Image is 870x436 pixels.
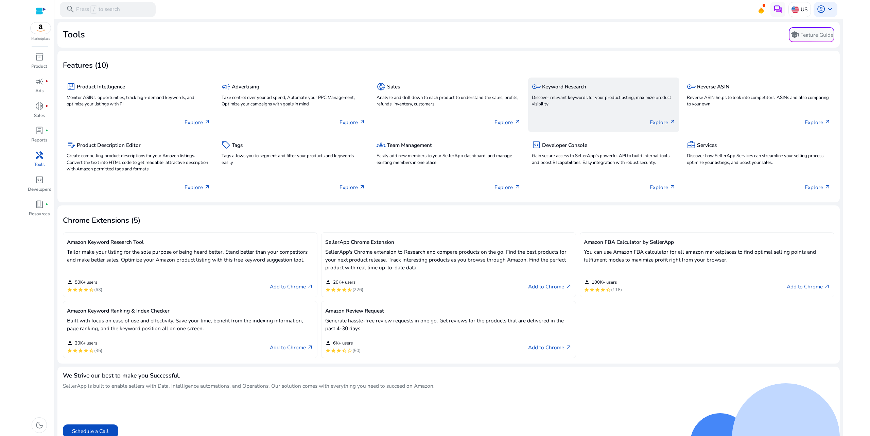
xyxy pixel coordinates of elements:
[687,95,831,108] p: Reverse ASIN helps to look into competitors' ASINs and also comparing to your own
[532,140,541,149] span: code_blocks
[611,287,622,293] span: (118)
[78,348,83,353] mat-icon: star
[542,84,586,90] h5: Keyword Research
[589,287,595,292] mat-icon: star
[27,199,51,223] a: book_4fiber_manual_recordResources
[35,175,44,184] span: code_blocks
[76,5,120,14] p: Press to search
[72,287,78,292] mat-icon: star
[824,184,831,190] span: arrow_outward
[67,248,313,264] p: Tailor make your listing for the sole purpose of being heard better. Stand better than your compe...
[67,287,72,292] mat-icon: star
[494,118,520,126] p: Explore
[35,102,44,111] span: donut_small
[789,27,834,42] button: schoolFeature Guide
[336,348,342,353] mat-icon: star
[35,421,44,430] span: dark_mode
[359,184,365,190] span: arrow_outward
[669,184,676,190] span: arrow_outward
[67,153,210,173] p: Create compelling product descriptions for your Amazon listings. Convert the text into HTML code ...
[342,287,347,292] mat-icon: star
[222,153,365,166] p: Tags allows you to segment and filter your products and keywords easily
[325,317,572,332] p: Generate hassle-free review requests in one go. Get reviews for the products that are delivered i...
[584,280,590,286] mat-icon: person
[67,239,313,245] h5: Amazon Keyword Research Tool
[697,142,717,148] h5: Services
[72,348,78,353] mat-icon: star
[27,149,51,174] a: handymanTools
[89,287,94,292] mat-icon: star_half
[377,140,385,149] span: groups
[67,308,313,314] h5: Amazon Keyword Ranking & Index Checker
[791,6,799,13] img: us.svg
[45,105,48,108] span: fiber_manual_record
[307,284,313,290] span: arrow_outward
[787,282,830,291] a: Add to Chromearrow_outward
[27,125,51,149] a: lab_profilefiber_manual_recordReports
[67,348,72,353] mat-icon: star
[515,184,521,190] span: arrow_outward
[801,3,807,15] p: US
[325,348,331,353] mat-icon: star
[94,348,102,354] span: (35)
[34,162,45,168] p: Tools
[31,36,50,41] p: Marketplace
[387,142,432,148] h5: Team Management
[790,30,799,39] span: school
[584,287,589,292] mat-icon: star
[63,372,449,379] h4: We Strive our best to make you Successful.
[35,77,44,86] span: campaign
[340,118,365,126] p: Explore
[27,51,51,76] a: inventory_2Product
[687,153,831,166] p: Discover how SellerApp Services can streamline your selling process, optimize your listings, and ...
[67,340,73,347] mat-icon: person
[532,82,541,91] span: key
[347,287,352,292] mat-icon: star_half
[687,82,696,91] span: key
[35,88,43,95] p: Ads
[83,348,89,353] mat-icon: star
[185,118,210,126] p: Explore
[270,282,313,291] a: Add to Chromearrow_outward
[90,5,97,14] span: /
[584,239,830,245] h5: Amazon FBA Calculator by SellerApp
[325,340,331,347] mat-icon: person
[222,140,230,149] span: sell
[325,239,572,245] h5: SellerApp Chrome Extension
[532,153,676,166] p: Gain secure access to SellerApp's powerful API to build internal tools and boost BI capabilities....
[28,186,51,193] p: Developers
[45,203,48,206] span: fiber_manual_record
[204,184,210,190] span: arrow_outward
[352,348,361,354] span: (50)
[592,280,617,286] span: 100K+ users
[566,345,572,351] span: arrow_outward
[342,348,347,353] mat-icon: star_half
[27,100,51,125] a: donut_smallfiber_manual_recordSales
[687,140,696,149] span: business_center
[824,119,831,125] span: arrow_outward
[31,63,47,70] p: Product
[606,287,611,292] mat-icon: star_half
[325,287,331,292] mat-icon: star
[387,84,400,90] h5: Sales
[825,5,834,14] span: keyboard_arrow_down
[331,348,336,353] mat-icon: star
[45,129,48,132] span: fiber_manual_record
[67,95,210,108] p: Monitor ASINs, opportunities, track high-demand keywords, and optimize your listings with PI
[27,174,51,199] a: code_blocksDevelopers
[66,5,75,14] span: search
[63,216,140,225] h3: Chrome Extensions (5)
[805,183,831,191] p: Explore
[669,119,676,125] span: arrow_outward
[89,348,94,353] mat-icon: star_half
[27,76,51,100] a: campaignfiber_manual_recordAds
[595,287,600,292] mat-icon: star
[67,280,73,286] mat-icon: person
[63,61,108,70] h3: Features (10)
[697,84,729,90] h5: Reverse ASIN
[222,82,230,91] span: campaign
[340,183,365,191] p: Explore
[333,340,353,347] span: 6K+ users
[67,140,75,149] span: edit_note
[352,287,363,293] span: (226)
